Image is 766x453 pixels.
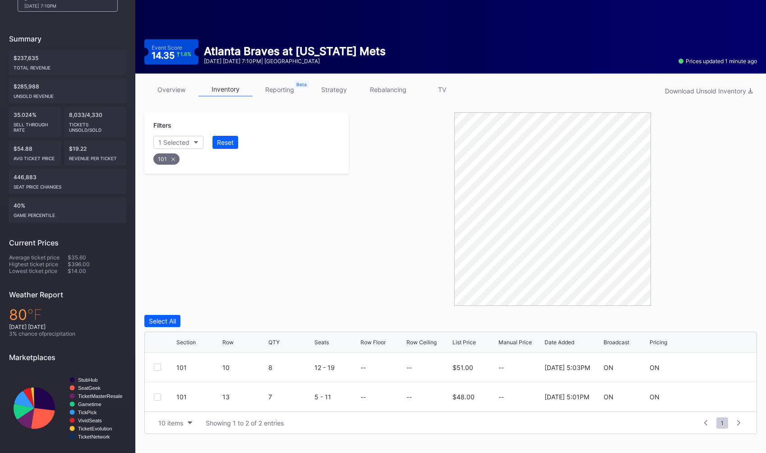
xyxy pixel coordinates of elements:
div: Row Ceiling [406,339,437,346]
div: 5 - 11 [314,393,358,401]
div: Prices updated 1 minute ago [678,58,757,65]
a: overview [144,83,198,97]
div: Date Added [545,339,574,346]
div: 446,883 [9,169,126,194]
div: ON [604,364,614,371]
div: Game percentile [14,209,122,218]
div: Tickets Unsold/Sold [69,118,122,133]
div: Filters [153,121,340,129]
div: 101 [176,364,220,371]
button: Select All [144,315,180,327]
div: $48.00 [452,393,475,401]
text: TicketMasterResale [78,393,122,399]
div: Showing 1 to 2 of 2 entries [206,419,284,427]
div: -- [406,393,412,401]
div: 10 [222,364,266,371]
a: rebalancing [361,83,415,97]
div: 80 [9,306,126,324]
div: Broadcast [604,339,629,346]
div: $396.00 [68,261,126,268]
div: $285,988 [9,79,126,103]
div: ON [650,364,660,371]
div: Reset [217,139,234,146]
text: TicketNetwork [78,434,110,439]
div: Section [176,339,196,346]
div: Summary [9,34,126,43]
div: List Price [452,339,476,346]
div: 3 % chance of precipitation [9,330,126,337]
div: QTY [268,339,280,346]
div: [DATE] 7:10PM [24,3,102,9]
text: StubHub [78,377,98,383]
div: Current Prices [9,238,126,247]
text: TickPick [78,410,97,415]
div: Manual Price [498,339,532,346]
span: ℉ [27,306,42,324]
div: $237,635 [9,50,126,75]
div: [DATE] [DATE] 7:10PM | [GEOGRAPHIC_DATA] [204,58,386,65]
text: VividSeats [78,418,102,423]
div: -- [498,393,542,401]
div: ON [604,393,614,401]
button: Reset [212,136,238,149]
text: SeatGeek [78,385,101,391]
div: Average ticket price [9,254,68,261]
div: Select All [149,317,176,325]
div: 12 - 19 [314,364,358,371]
div: Download Unsold Inventory [665,87,752,95]
a: inventory [198,83,253,97]
div: Weather Report [9,290,126,299]
svg: Chart title [9,369,126,448]
div: 40% [9,198,126,222]
a: strategy [307,83,361,97]
div: Event Score [152,44,182,51]
div: Row Floor [360,339,386,346]
div: Lowest ticket price [9,268,68,274]
div: [DATE] 5:01PM [545,393,589,401]
div: Highest ticket price [9,261,68,268]
button: Download Unsold Inventory [660,85,757,97]
div: 8 [268,364,312,371]
div: 1 Selected [158,139,189,146]
div: $54.88 [9,141,61,166]
div: $19.22 [65,141,127,166]
div: 1.8 % [180,52,191,57]
div: -- [406,364,412,371]
div: Marketplaces [9,353,126,362]
div: Pricing [650,339,667,346]
div: Sell Through Rate [14,118,56,133]
div: 8,033/4,330 [65,107,127,137]
div: -- [360,393,366,401]
button: 10 items [154,417,197,429]
div: Total Revenue [14,61,122,70]
div: 10 items [158,419,183,427]
div: [DATE] [DATE] [9,324,126,330]
text: Gametime [78,402,102,407]
div: ON [650,393,660,401]
div: $14.00 [68,268,126,274]
div: 7 [268,393,312,401]
div: 101 [176,393,220,401]
button: 1 Selected [153,136,203,149]
div: Revenue per ticket [69,152,122,161]
div: Atlanta Braves at [US_STATE] Mets [204,45,386,58]
div: seat price changes [14,180,122,190]
div: 101 [153,153,180,165]
div: 35.024% [9,107,61,137]
div: 13 [222,393,266,401]
div: -- [498,364,542,371]
text: TicketEvolution [78,426,112,431]
div: $35.60 [68,254,126,261]
div: Unsold Revenue [14,90,122,99]
div: Avg ticket price [14,152,56,161]
div: [DATE] 5:03PM [545,364,590,371]
div: Seats [314,339,329,346]
div: 14.35 [152,51,192,60]
div: Row [222,339,234,346]
div: -- [360,364,366,371]
a: TV [415,83,469,97]
a: reporting [253,83,307,97]
div: $51.00 [452,364,473,371]
span: 1 [716,417,728,429]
